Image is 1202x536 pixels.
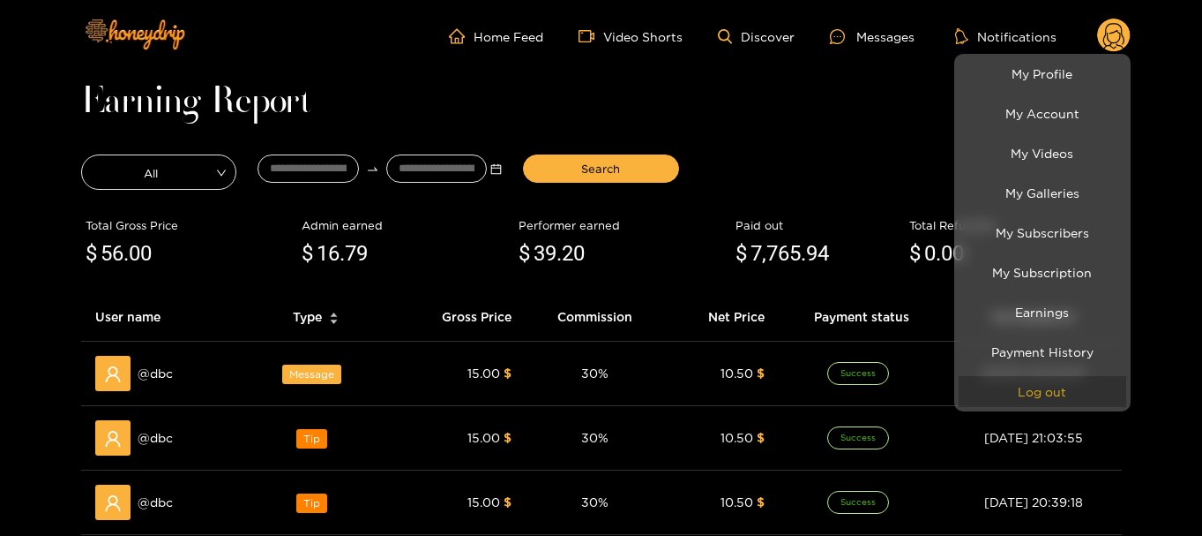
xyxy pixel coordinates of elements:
button: Log out [959,376,1126,407]
a: My Galleries [959,177,1126,208]
a: My Subscription [959,257,1126,288]
a: My Videos [959,138,1126,169]
a: My Account [959,98,1126,129]
a: My Subscribers [959,217,1126,248]
a: Earnings [959,297,1126,328]
a: My Profile [959,58,1126,89]
a: Payment History [959,336,1126,367]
